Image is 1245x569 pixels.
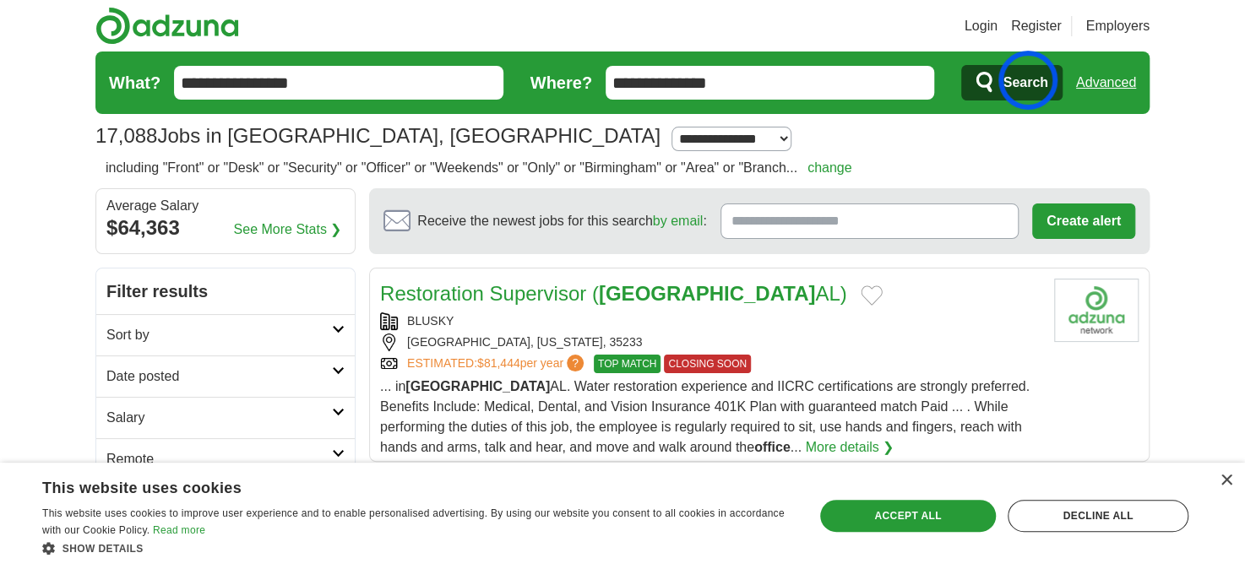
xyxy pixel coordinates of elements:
[380,312,1041,330] div: BLUSKY
[594,355,661,373] span: TOP MATCH
[42,507,785,536] span: This website uses cookies to improve user experience and to enable personalised advertising. By u...
[106,449,332,469] h2: Remote
[807,160,852,175] a: change
[96,355,355,397] a: Date posted
[567,355,584,371] span: ?
[96,438,355,480] a: Remote
[95,7,239,45] img: Adzuna logo
[820,500,996,532] div: Accept all
[106,199,345,213] div: Average Salary
[106,325,332,345] h2: Sort by
[153,524,205,536] a: Read more, opens a new window
[664,355,751,373] span: CLOSING SOON
[530,70,592,95] label: Where?
[417,211,706,231] span: Receive the newest jobs for this search :
[599,282,815,305] strong: [GEOGRAPHIC_DATA]
[106,366,332,387] h2: Date posted
[965,16,998,36] a: Login
[106,408,332,428] h2: Salary
[405,379,550,393] strong: [GEOGRAPHIC_DATA]
[1054,279,1139,342] img: Company logo
[805,437,894,458] a: More details ❯
[96,397,355,438] a: Salary
[380,282,847,305] a: Restoration Supervisor ([GEOGRAPHIC_DATA]AL)
[96,268,355,314] h2: Filter results
[477,356,520,370] span: $81,444
[653,214,704,228] a: by email
[42,473,749,498] div: This website uses cookies
[407,355,587,373] a: ESTIMATED:$81,444per year?
[1085,16,1150,36] a: Employers
[961,65,1062,100] button: Search
[380,379,1030,454] span: ... in AL. Water restoration experience and IICRC certifications are strongly preferred. Benefits...
[95,124,661,147] h1: Jobs in [GEOGRAPHIC_DATA], [GEOGRAPHIC_DATA]
[1032,203,1135,239] button: Create alert
[380,333,1041,351] div: [GEOGRAPHIC_DATA], [US_STATE], 35233
[1011,16,1062,36] a: Register
[96,314,355,355] a: Sort by
[1003,66,1047,100] span: Search
[95,121,157,151] span: 17,088
[754,440,791,454] strong: office
[1076,66,1136,100] a: Advanced
[63,543,144,555] span: Show details
[1008,500,1188,532] div: Decline all
[106,213,345,243] div: $64,363
[861,285,883,306] button: Add to favorite jobs
[106,158,851,178] h2: including "Front" or "Desk" or "Security" or "Officer" or "Weekends" or "Only" or "Birmingham" or...
[42,539,791,556] div: Show details
[109,70,160,95] label: What?
[1220,474,1232,487] div: Close
[234,219,342,240] a: See More Stats ❯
